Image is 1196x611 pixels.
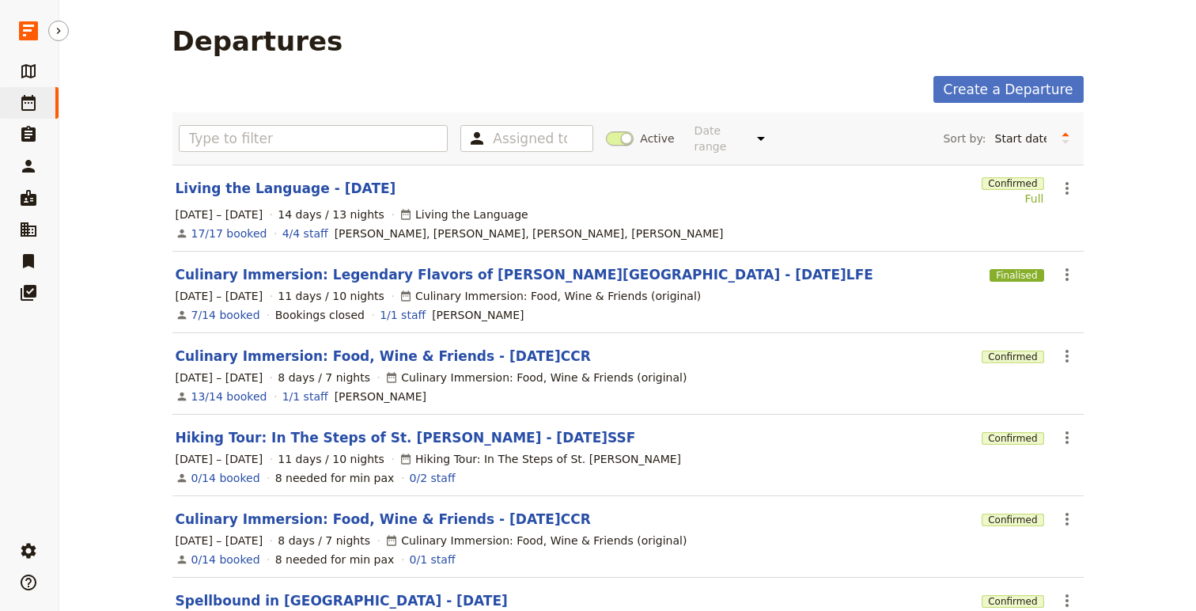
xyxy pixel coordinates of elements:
[943,131,986,146] span: Sort by:
[278,451,384,467] span: 11 days / 10 nights
[432,307,524,323] span: Susy Patrito
[48,21,69,41] button: Hide menu
[278,533,370,548] span: 8 days / 7 nights
[982,191,1043,207] div: Full
[176,510,591,529] a: Culinary Immersion: Food, Wine & Friends - [DATE]CCR
[1054,175,1081,202] button: Actions
[191,470,260,486] a: View the bookings for this departure
[982,177,1043,190] span: Confirmed
[278,207,384,222] span: 14 days / 13 nights
[275,470,395,486] div: 8 needed for min pax
[410,470,456,486] a: 0/2 staff
[1054,261,1081,288] button: Actions
[176,179,396,198] a: Living the Language - [DATE]
[335,226,724,241] span: Giulia Massetti, Emma Sarti, Franco Locatelli, Anna Bonavita
[982,595,1043,608] span: Confirmed
[982,432,1043,445] span: Confirmed
[1054,506,1081,533] button: Actions
[176,207,263,222] span: [DATE] – [DATE]
[988,127,1054,150] select: Sort by:
[191,552,260,567] a: View the bookings for this departure
[399,207,528,222] div: Living the Language
[933,76,1084,103] a: Create a Departure
[191,307,260,323] a: View the bookings for this departure
[385,370,687,385] div: Culinary Immersion: Food, Wine & Friends (original)
[399,288,701,304] div: Culinary Immersion: Food, Wine & Friends (original)
[275,307,365,323] div: Bookings closed
[399,451,681,467] div: Hiking Tour: In The Steps of St. [PERSON_NAME]
[1054,343,1081,370] button: Actions
[335,389,426,404] span: Susy Patrito
[282,226,328,241] a: 4/4 staff
[176,347,591,366] a: Culinary Immersion: Food, Wine & Friends - [DATE]CCR
[191,389,267,404] a: View the bookings for this departure
[176,428,636,447] a: Hiking Tour: In The Steps of St. [PERSON_NAME] - [DATE]SSF
[982,351,1043,363] span: Confirmed
[176,265,873,284] a: Culinary Immersion: Legendary Flavors of [PERSON_NAME][GEOGRAPHIC_DATA] - [DATE]LFE
[380,307,426,323] a: 1/1 staff
[1054,127,1077,150] button: Change sort direction
[176,451,263,467] span: [DATE] – [DATE]
[176,591,508,610] a: Spellbound in [GEOGRAPHIC_DATA] - [DATE]
[982,514,1043,526] span: Confirmed
[176,370,263,385] span: [DATE] – [DATE]
[493,129,567,148] input: Assigned to
[191,226,267,241] a: View the bookings for this departure
[179,125,448,152] input: Type to filter
[282,389,328,404] a: 1/1 staff
[278,370,370,385] span: 8 days / 7 nights
[410,552,456,567] a: 0/1 staff
[176,288,263,304] span: [DATE] – [DATE]
[176,533,263,548] span: [DATE] – [DATE]
[172,25,343,57] h1: Departures
[275,552,395,567] div: 8 needed for min pax
[278,288,384,304] span: 11 days / 10 nights
[385,533,687,548] div: Culinary Immersion: Food, Wine & Friends (original)
[1054,424,1081,451] button: Actions
[640,131,674,146] span: Active
[990,269,1043,282] span: Finalised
